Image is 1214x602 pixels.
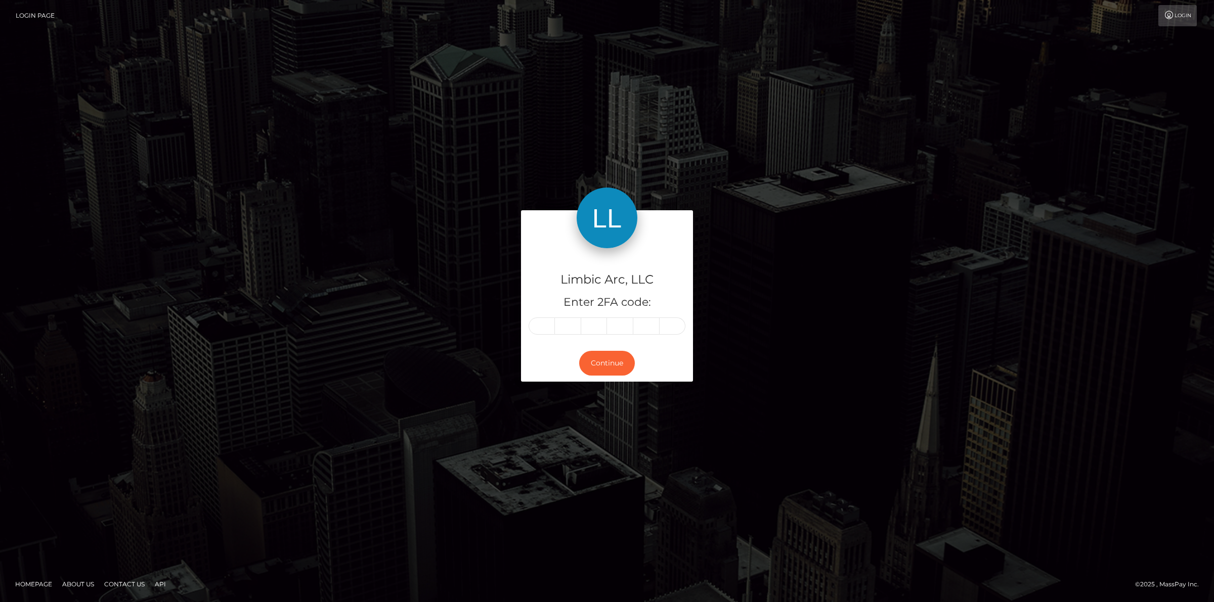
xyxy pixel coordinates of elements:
a: Homepage [11,576,56,592]
h5: Enter 2FA code: [529,295,685,310]
button: Continue [579,351,635,376]
a: Contact Us [100,576,149,592]
a: API [151,576,170,592]
a: Login [1158,5,1197,26]
img: Limbic Arc, LLC [577,188,637,248]
h4: Limbic Arc, LLC [529,271,685,289]
a: Login Page [16,5,55,26]
a: About Us [58,576,98,592]
div: © 2025 , MassPay Inc. [1135,579,1206,590]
